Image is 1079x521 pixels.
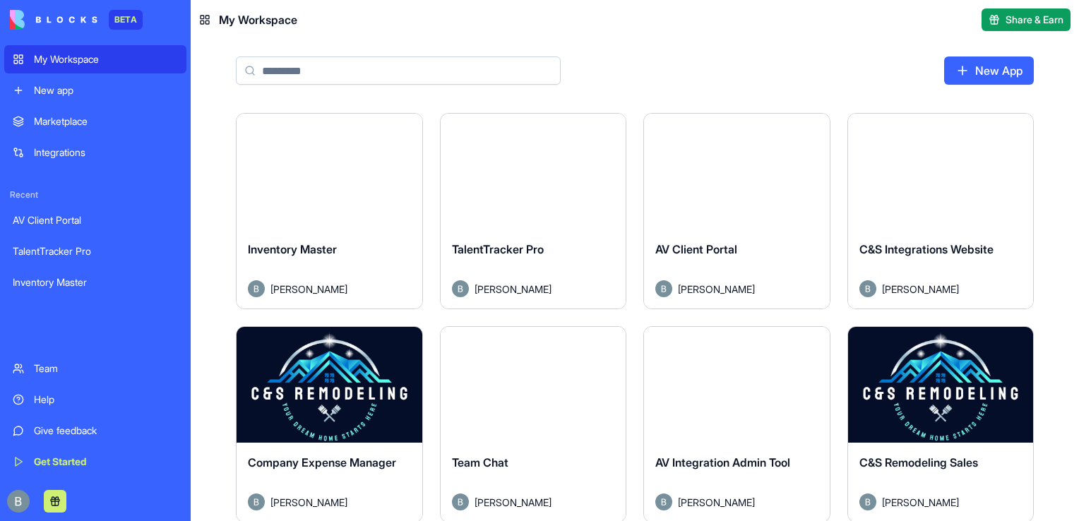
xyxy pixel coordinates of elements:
[34,114,178,128] div: Marketplace
[475,282,552,297] span: [PERSON_NAME]
[452,455,508,469] span: Team Chat
[34,424,178,438] div: Give feedback
[440,113,627,309] a: TalentTracker ProAvatar[PERSON_NAME]
[34,393,178,407] div: Help
[859,242,994,256] span: C&S Integrations Website
[859,280,876,297] img: Avatar
[4,45,186,73] a: My Workspace
[859,455,978,469] span: C&S Remodeling Sales
[4,268,186,297] a: Inventory Master
[4,189,186,200] span: Recent
[452,280,469,297] img: Avatar
[452,242,544,256] span: TalentTracker Pro
[655,455,790,469] span: AV Integration Admin Tool
[236,113,423,309] a: Inventory MasterAvatar[PERSON_NAME]
[13,275,178,289] div: Inventory Master
[4,76,186,104] a: New app
[982,8,1071,31] button: Share & Earn
[109,10,143,30] div: BETA
[248,280,265,297] img: Avatar
[248,455,396,469] span: Company Expense Manager
[4,354,186,383] a: Team
[4,385,186,414] a: Help
[4,206,186,234] a: AV Client Portal
[248,493,265,510] img: Avatar
[678,282,755,297] span: [PERSON_NAME]
[219,11,297,28] span: My Workspace
[452,493,469,510] img: Avatar
[7,490,30,513] img: ACg8ocIug40qN1SCXJiinWdltW7QsPxROn8ZAVDlgOtPD8eQfXIZmw=s96-c
[248,242,337,256] span: Inventory Master
[859,493,876,510] img: Avatar
[13,213,178,227] div: AV Client Portal
[4,237,186,265] a: TalentTracker Pro
[270,495,347,510] span: [PERSON_NAME]
[34,83,178,97] div: New app
[944,56,1034,85] a: New App
[655,493,672,510] img: Avatar
[34,361,178,376] div: Team
[847,113,1035,309] a: C&S Integrations WebsiteAvatar[PERSON_NAME]
[10,10,143,30] a: BETA
[1006,13,1063,27] span: Share & Earn
[655,242,737,256] span: AV Client Portal
[13,244,178,258] div: TalentTracker Pro
[4,448,186,476] a: Get Started
[270,282,347,297] span: [PERSON_NAME]
[882,495,959,510] span: [PERSON_NAME]
[882,282,959,297] span: [PERSON_NAME]
[643,113,830,309] a: AV Client PortalAvatar[PERSON_NAME]
[10,10,97,30] img: logo
[475,495,552,510] span: [PERSON_NAME]
[4,417,186,445] a: Give feedback
[4,138,186,167] a: Integrations
[34,52,178,66] div: My Workspace
[678,495,755,510] span: [PERSON_NAME]
[34,455,178,469] div: Get Started
[655,280,672,297] img: Avatar
[34,145,178,160] div: Integrations
[4,107,186,136] a: Marketplace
